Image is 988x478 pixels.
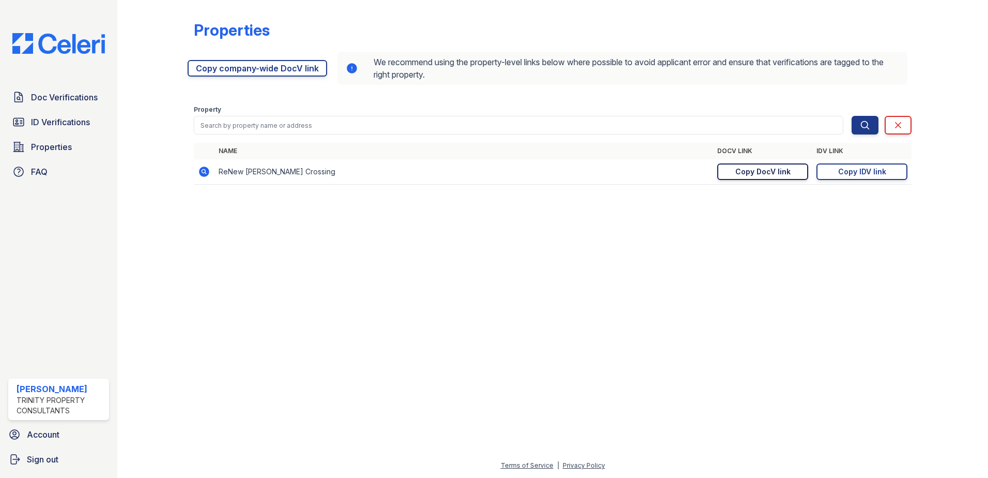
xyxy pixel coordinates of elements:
span: Account [27,428,59,441]
a: Copy IDV link [816,163,907,180]
a: Terms of Service [501,461,553,469]
div: Copy IDV link [838,167,886,177]
span: Doc Verifications [31,91,98,103]
div: We recommend using the property-level links below where possible to avoid applicant error and ens... [337,52,907,85]
th: Name [214,143,713,159]
div: [PERSON_NAME] [17,383,105,395]
span: Properties [31,141,72,153]
input: Search by property name or address [194,116,843,135]
a: FAQ [8,161,109,182]
a: Doc Verifications [8,87,109,108]
a: ID Verifications [8,112,109,132]
span: ID Verifications [31,116,90,128]
div: | [557,461,559,469]
img: CE_Logo_Blue-a8612792a0a2168367f1c8372b55b34899dd931a85d93a1a3d3e32e68fde9ad4.png [4,33,113,54]
div: Properties [194,21,270,39]
span: FAQ [31,166,48,178]
th: DocV Link [713,143,812,159]
span: Sign out [27,453,58,466]
th: IDV Link [812,143,912,159]
a: Privacy Policy [563,461,605,469]
a: Sign out [4,449,113,470]
a: Properties [8,137,109,157]
label: Property [194,106,221,114]
a: Copy company-wide DocV link [188,60,327,77]
td: ReNew [PERSON_NAME] Crossing [214,159,713,185]
a: Account [4,424,113,445]
div: Trinity Property Consultants [17,395,105,416]
div: Copy DocV link [735,167,791,177]
a: Copy DocV link [717,163,808,180]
